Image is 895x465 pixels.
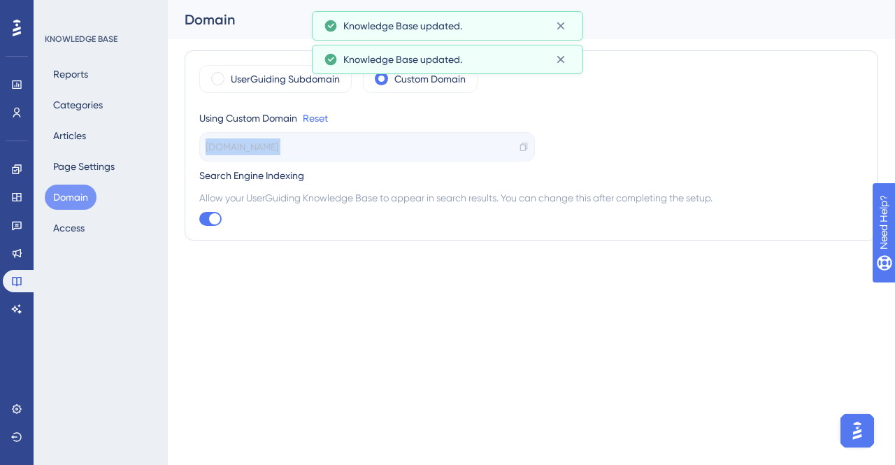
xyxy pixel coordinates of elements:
[45,123,94,148] button: Articles
[185,10,843,29] div: Domain
[836,410,878,452] iframe: UserGuiding AI Assistant Launcher
[206,138,278,155] span: [DOMAIN_NAME]
[45,154,123,179] button: Page Settings
[45,185,96,210] button: Domain
[45,92,111,117] button: Categories
[231,71,340,87] label: UserGuiding Subdomain
[343,51,462,68] span: Knowledge Base updated.
[199,167,864,184] div: Search Engine Indexing
[33,3,87,20] span: Need Help?
[45,34,117,45] div: KNOWLEDGE BASE
[199,110,297,127] div: Using Custom Domain
[45,215,93,241] button: Access
[199,189,864,206] span: Allow your UserGuiding Knowledge Base to appear in search results. You can change this after comp...
[394,71,466,87] label: Custom Domain
[303,110,328,127] a: Reset
[45,62,96,87] button: Reports
[343,17,462,34] span: Knowledge Base updated.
